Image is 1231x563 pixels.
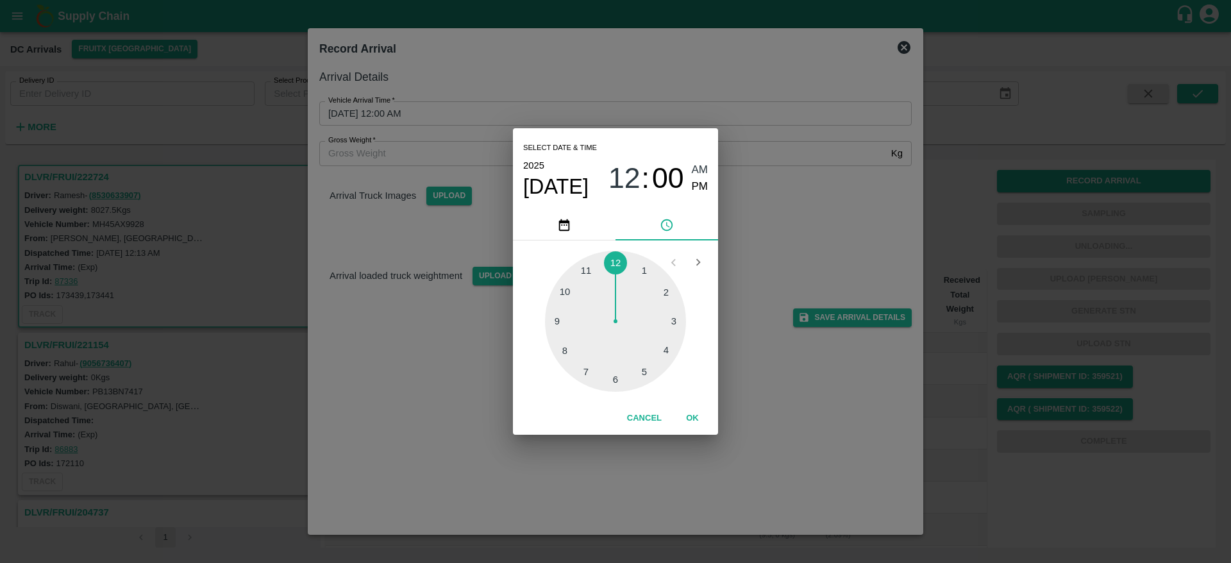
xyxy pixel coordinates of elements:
button: pick date [513,210,615,240]
button: OK [672,407,713,430]
button: PM [692,178,708,196]
button: AM [692,162,708,179]
button: 12 [608,162,641,196]
button: 00 [652,162,684,196]
span: 00 [652,162,684,195]
button: Open next view [686,250,710,274]
button: Cancel [622,407,667,430]
span: Select date & time [523,139,597,158]
button: pick time [615,210,718,240]
span: 12 [608,162,641,195]
button: [DATE] [523,174,589,199]
button: 2025 [523,157,544,174]
span: : [642,162,649,196]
